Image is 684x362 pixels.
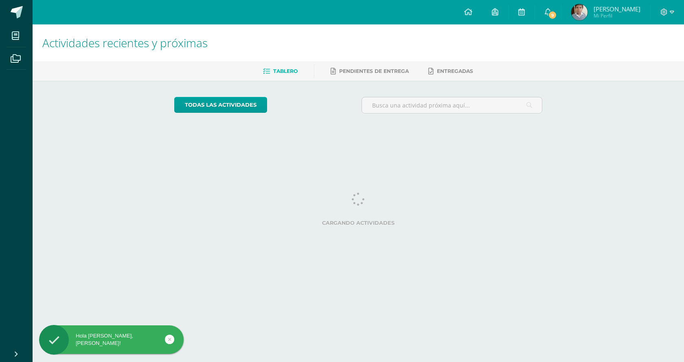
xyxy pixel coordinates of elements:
[339,68,409,74] span: Pendientes de entrega
[263,65,298,78] a: Tablero
[437,68,473,74] span: Entregadas
[594,5,640,13] span: [PERSON_NAME]
[42,35,208,50] span: Actividades recientes y próximas
[428,65,473,78] a: Entregadas
[174,97,267,113] a: todas las Actividades
[362,97,542,113] input: Busca una actividad próxima aquí...
[174,220,543,226] label: Cargando actividades
[273,68,298,74] span: Tablero
[39,332,184,347] div: Hola [PERSON_NAME], [PERSON_NAME]!
[594,12,640,19] span: Mi Perfil
[571,4,588,20] img: fa3ee579a16075afe409a863d26d9a77.png
[548,11,557,20] span: 9
[331,65,409,78] a: Pendientes de entrega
